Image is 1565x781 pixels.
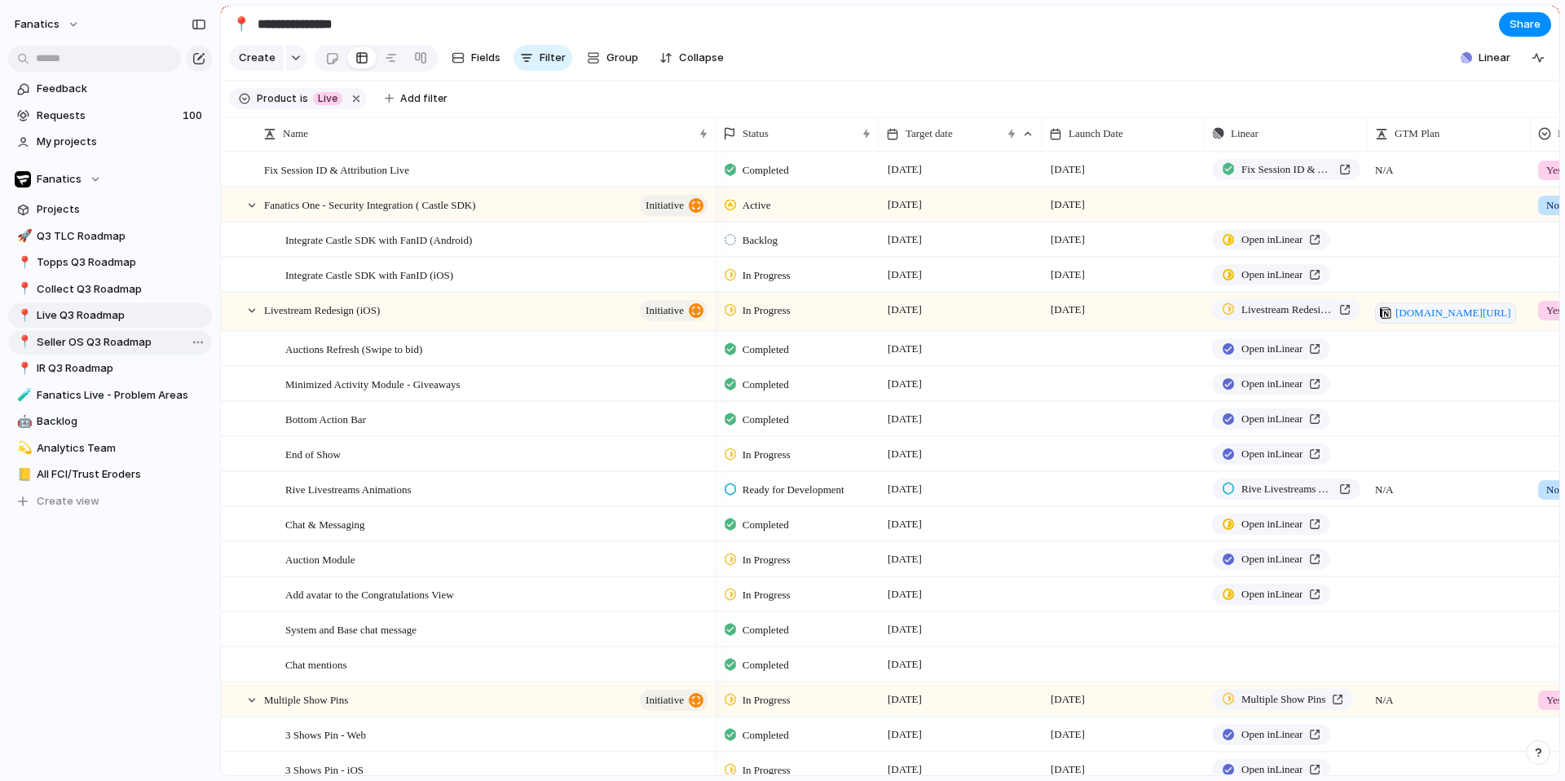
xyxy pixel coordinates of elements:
[579,45,646,71] button: Group
[285,760,364,779] span: 3 Shows Pin - iOS
[8,130,212,154] a: My projects
[884,195,926,214] span: [DATE]
[8,224,212,249] a: 🚀Q3 TLC Roadmap
[884,374,926,394] span: [DATE]
[1479,50,1510,66] span: Linear
[884,444,926,464] span: [DATE]
[8,303,212,328] a: 📍Live Q3 Roadmap
[884,760,926,779] span: [DATE]
[285,585,454,603] span: Add avatar to the Congratulations View
[1395,305,1511,321] span: [DOMAIN_NAME][URL]
[884,339,926,359] span: [DATE]
[640,195,708,216] button: initiative
[183,108,205,124] span: 100
[264,195,476,214] span: Fanatics One - Security Integration ( Castle SDK)
[1212,299,1360,320] a: Livestream Redesign (iOS and Android)
[1047,725,1089,744] span: [DATE]
[884,620,926,639] span: [DATE]
[257,91,297,106] span: Product
[1047,300,1089,320] span: [DATE]
[1212,584,1330,605] a: Open inLinear
[37,254,206,271] span: Topps Q3 Roadmap
[679,50,724,66] span: Collapse
[285,725,366,743] span: 3 Shows Pin - Web
[743,447,791,463] span: In Progress
[17,307,29,325] div: 📍
[743,267,791,284] span: In Progress
[37,108,178,124] span: Requests
[743,126,769,142] span: Status
[1241,691,1325,708] span: Multiple Show Pins
[884,725,926,744] span: [DATE]
[15,413,31,430] button: 🤖
[646,689,684,712] span: initiative
[8,383,212,408] a: 🧪Fanatics Live - Problem Areas
[8,489,212,514] button: Create view
[264,690,348,708] span: Multiple Show Pins
[1212,549,1330,570] a: Open inLinear
[15,466,31,483] button: 📒
[15,16,60,33] span: fanatics
[8,409,212,434] div: 🤖Backlog
[1510,16,1541,33] span: Share
[646,299,684,322] span: initiative
[1241,267,1303,283] span: Open in Linear
[8,167,212,192] button: Fanatics
[1047,195,1089,214] span: [DATE]
[232,13,250,35] div: 📍
[1241,161,1333,178] span: Fix Session ID & Attribution Live
[264,300,380,319] span: Livestream Redesign (iOS)
[743,342,789,358] span: Completed
[8,462,212,487] a: 📒All FCI/Trust Eroders
[540,50,566,66] span: Filter
[1499,12,1551,37] button: Share
[8,77,212,101] a: Feedback
[1454,46,1517,70] button: Linear
[1241,411,1303,427] span: Open in Linear
[37,440,206,457] span: Analytics Team
[445,45,507,71] button: Fields
[1047,760,1089,779] span: [DATE]
[743,657,789,673] span: Completed
[37,171,82,188] span: Fanatics
[1241,341,1303,357] span: Open in Linear
[884,549,926,569] span: [DATE]
[884,265,926,285] span: [DATE]
[743,412,789,428] span: Completed
[285,549,355,568] span: Auction Module
[743,232,778,249] span: Backlog
[17,360,29,378] div: 📍
[8,436,212,461] a: 💫Analytics Team
[285,620,417,638] span: System and Base chat message
[606,50,638,66] span: Group
[400,91,447,106] span: Add filter
[17,439,29,457] div: 💫
[285,265,453,284] span: Integrate Castle SDK with FanID (iOS)
[1241,761,1303,778] span: Open in Linear
[884,230,926,249] span: [DATE]
[1241,516,1303,532] span: Open in Linear
[1212,479,1360,500] a: Rive Livestreams Animations
[1546,162,1562,179] span: Yes
[1375,302,1516,324] a: [DOMAIN_NAME][URL]
[37,134,206,150] span: My projects
[743,302,791,319] span: In Progress
[8,330,212,355] a: 📍Seller OS Q3 Roadmap
[1212,338,1330,360] a: Open inLinear
[1212,759,1330,780] a: Open inLinear
[228,11,254,38] button: 📍
[471,50,500,66] span: Fields
[1241,726,1303,743] span: Open in Linear
[884,514,926,534] span: [DATE]
[8,197,212,222] a: Projects
[653,45,730,71] button: Collapse
[15,387,31,404] button: 🧪
[743,162,789,179] span: Completed
[1546,302,1562,319] span: Yes
[884,300,926,320] span: [DATE]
